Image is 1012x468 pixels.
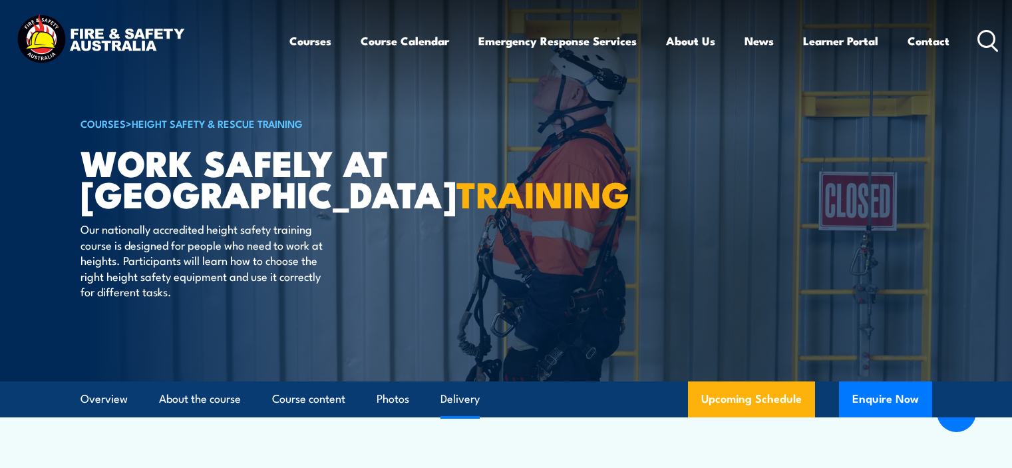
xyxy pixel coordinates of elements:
a: Upcoming Schedule [688,381,815,417]
a: About the course [159,381,241,417]
a: Height Safety & Rescue Training [132,116,303,130]
a: Learner Portal [803,23,878,59]
p: Our nationally accredited height safety training course is designed for people who need to work a... [81,221,323,299]
a: Contact [908,23,949,59]
a: Courses [289,23,331,59]
h1: Work Safely at [GEOGRAPHIC_DATA] [81,146,409,208]
h6: > [81,115,409,131]
a: Overview [81,381,128,417]
a: Delivery [440,381,480,417]
a: News [745,23,774,59]
a: Photos [377,381,409,417]
strong: TRAINING [456,165,629,220]
a: About Us [666,23,715,59]
a: Course content [272,381,345,417]
a: Course Calendar [361,23,449,59]
a: COURSES [81,116,126,130]
a: Emergency Response Services [478,23,637,59]
button: Enquire Now [839,381,932,417]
